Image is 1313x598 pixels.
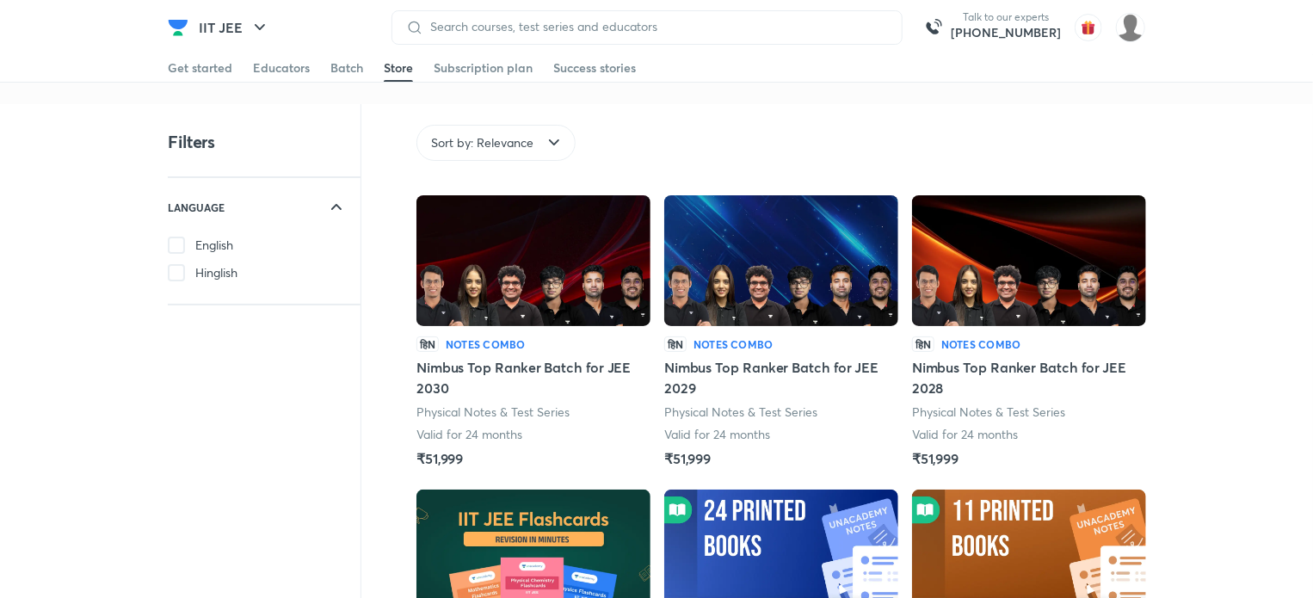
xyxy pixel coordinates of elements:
div: Success stories [553,59,636,77]
div: Batch [330,59,363,77]
p: Talk to our experts [951,10,1061,24]
p: Valid for 24 months [416,426,522,443]
img: call-us [916,10,951,45]
a: [PHONE_NUMBER] [951,24,1061,41]
div: Educators [253,59,310,77]
span: Sort by: Relevance [431,134,533,151]
h6: Notes Combo [446,336,526,352]
span: Hinglish [195,264,237,281]
p: Physical Notes & Test Series [416,404,570,421]
img: Batch Thumbnail [416,195,650,326]
h5: ₹51,999 [664,448,711,469]
div: Get started [168,59,232,77]
div: Store [384,59,413,77]
p: Physical Notes & Test Series [664,404,818,421]
a: Success stories [553,54,636,82]
h5: Nimbus Top Ranker Batch for JEE 2030 [416,357,650,398]
p: Valid for 24 months [912,426,1018,443]
p: हिN [912,336,934,352]
h5: ₹51,999 [416,448,463,469]
img: avatar [1075,14,1102,41]
a: Batch [330,54,363,82]
a: Educators [253,54,310,82]
p: हिN [664,336,687,352]
p: Valid for 24 months [664,426,770,443]
h6: LANGUAGE [168,199,225,216]
button: IIT JEE [188,10,280,45]
a: Get started [168,54,232,82]
h5: Nimbus Top Ranker Batch for JEE 2029 [664,357,898,398]
a: Store [384,54,413,82]
p: हिN [416,336,439,352]
span: English [195,237,233,254]
h5: Nimbus Top Ranker Batch for JEE 2028 [912,357,1146,398]
img: Ritam Pramanik [1116,13,1145,42]
a: Subscription plan [434,54,533,82]
div: Subscription plan [434,59,533,77]
h6: Notes Combo [941,336,1021,352]
img: Batch Thumbnail [912,195,1146,326]
input: Search courses, test series and educators [423,20,888,34]
h6: Notes Combo [693,336,774,352]
img: Batch Thumbnail [664,195,898,326]
h5: ₹51,999 [912,448,959,469]
p: Physical Notes & Test Series [912,404,1066,421]
img: Company Logo [168,17,188,38]
h4: Filters [168,131,215,153]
